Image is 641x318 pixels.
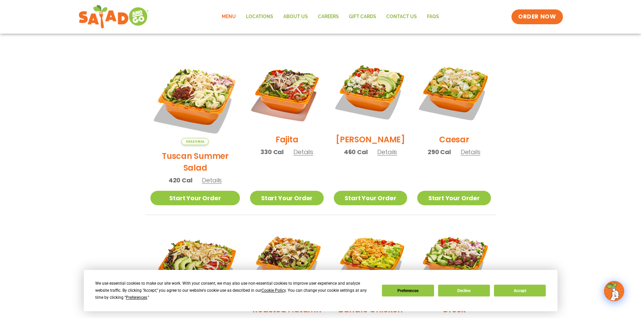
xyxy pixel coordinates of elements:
nav: Menu [217,9,444,25]
a: Menu [217,9,241,25]
span: Details [293,148,313,156]
a: Contact Us [381,9,422,25]
img: Product photo for Cobb Salad [334,55,407,129]
a: FAQs [422,9,444,25]
img: Product photo for Fajita Salad [250,55,323,129]
img: Product photo for Tuscan Summer Salad [150,55,240,145]
span: Details [202,176,222,184]
a: GIFT CARDS [344,9,381,25]
a: Start Your Order [417,191,491,205]
img: Product photo for BBQ Ranch Salad [150,225,240,315]
span: 290 Cal [428,147,451,156]
a: Start Your Order [334,191,407,205]
span: 420 Cal [169,176,192,185]
img: Product photo for Buffalo Chicken Salad [334,225,407,298]
h2: Caesar [439,134,469,145]
h2: Tuscan Summer Salad [150,150,240,174]
img: Product photo for Roasted Autumn Salad [250,225,323,298]
a: Start Your Order [250,191,323,205]
h2: Fajita [276,134,298,145]
span: Details [461,148,480,156]
span: Seasonal [181,138,209,145]
img: wpChatIcon [605,282,624,301]
button: Decline [438,285,490,296]
img: Product photo for Greek Salad [417,225,491,298]
button: Preferences [382,285,434,296]
h2: [PERSON_NAME] [336,134,405,145]
span: Preferences [126,295,147,300]
span: 330 Cal [260,147,284,156]
span: Details [377,148,397,156]
div: Cookie Consent Prompt [84,270,558,311]
img: Product photo for Caesar Salad [417,55,491,129]
span: 460 Cal [344,147,368,156]
a: Start Your Order [150,191,240,205]
button: Accept [494,285,546,296]
a: About Us [278,9,313,25]
span: Cookie Policy [261,288,286,293]
span: ORDER NOW [518,13,556,21]
a: ORDER NOW [511,9,563,24]
div: We use essential cookies to make our site work. With your consent, we may also use non-essential ... [95,280,374,301]
img: new-SAG-logo-768×292 [78,3,149,30]
a: Locations [241,9,278,25]
a: Careers [313,9,344,25]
